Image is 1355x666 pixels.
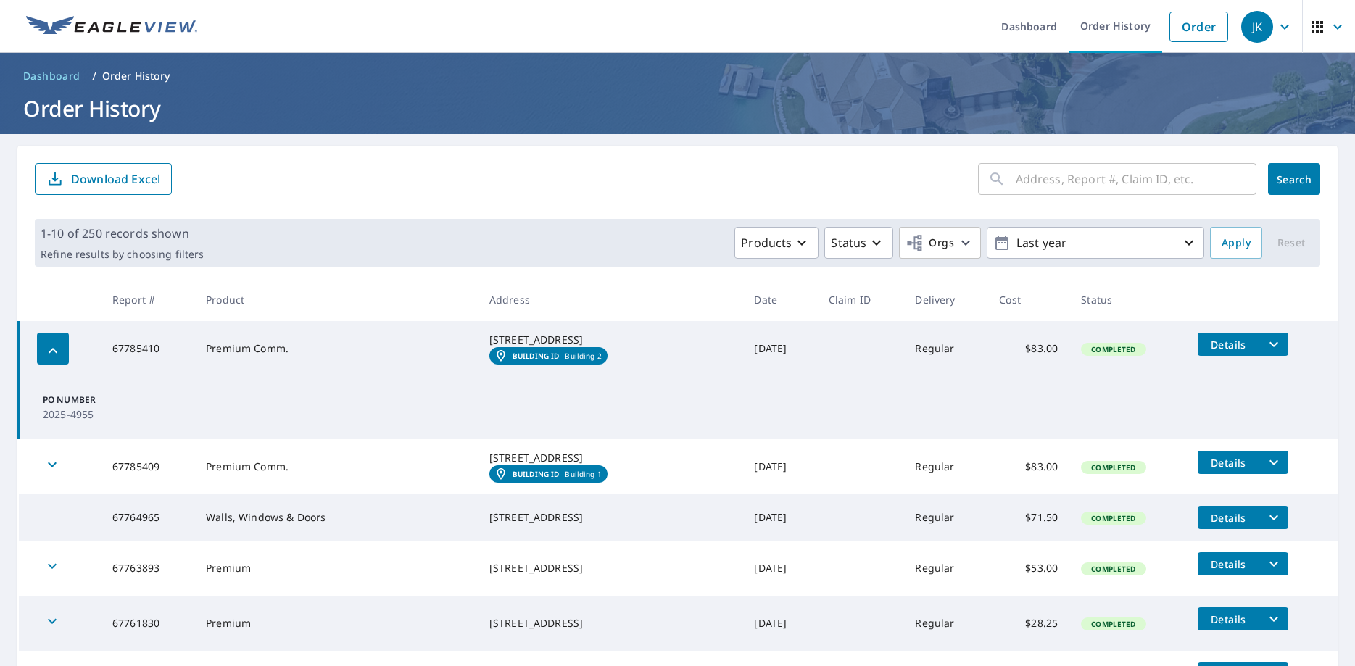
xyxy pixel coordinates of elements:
[194,278,478,321] th: Product
[489,347,608,365] a: Building IDBuilding 2
[987,278,1069,321] th: Cost
[43,407,124,422] p: 2025-4955
[1259,333,1288,356] button: filesDropdownBtn-67785410
[987,439,1069,494] td: $83.00
[742,494,816,541] td: [DATE]
[489,616,732,630] div: [STREET_ADDRESS]
[1259,552,1288,575] button: filesDropdownBtn-67763893
[1082,513,1144,523] span: Completed
[1222,234,1251,252] span: Apply
[41,248,204,261] p: Refine results by choosing filters
[1206,338,1250,351] span: Details
[17,93,1338,123] h1: Order History
[903,278,987,321] th: Delivery
[1241,11,1273,43] div: JK
[489,333,732,347] div: [STREET_ADDRESS]
[1198,607,1259,630] button: detailsBtn-67761830
[1206,612,1250,626] span: Details
[903,596,987,651] td: Regular
[101,278,194,321] th: Report #
[23,69,80,83] span: Dashboard
[1280,172,1309,186] span: Search
[742,439,816,494] td: [DATE]
[1259,451,1288,474] button: filesDropdownBtn-67785409
[1082,344,1144,354] span: Completed
[1082,564,1144,574] span: Completed
[17,64,1338,88] nav: breadcrumb
[26,16,197,38] img: EV Logo
[1259,607,1288,630] button: filesDropdownBtn-67761830
[513,351,560,360] em: Building ID
[194,321,478,376] td: Premium Comm.
[194,541,478,596] td: Premium
[1210,227,1262,259] button: Apply
[1268,163,1320,195] button: Search
[101,541,194,596] td: 67763893
[43,394,124,407] p: PO Number
[194,439,478,494] td: Premium Comm.
[194,494,478,541] td: Walls, Windows & Doors
[831,234,866,251] p: Status
[1198,333,1259,356] button: detailsBtn-67785410
[101,439,194,494] td: 67785409
[1082,462,1144,473] span: Completed
[903,321,987,376] td: Regular
[734,227,819,259] button: Products
[1082,619,1144,629] span: Completed
[899,227,981,259] button: Orgs
[1016,159,1256,199] input: Address, Report #, Claim ID, etc.
[35,163,172,195] button: Download Excel
[987,541,1069,596] td: $53.00
[102,69,170,83] p: Order History
[817,278,904,321] th: Claim ID
[987,227,1204,259] button: Last year
[478,278,743,321] th: Address
[741,234,792,251] p: Products
[1259,506,1288,529] button: filesDropdownBtn-67764965
[987,596,1069,651] td: $28.25
[101,596,194,651] td: 67761830
[742,596,816,651] td: [DATE]
[1206,511,1250,525] span: Details
[742,321,816,376] td: [DATE]
[101,321,194,376] td: 67785410
[1198,451,1259,474] button: detailsBtn-67785409
[903,439,987,494] td: Regular
[1206,456,1250,470] span: Details
[489,561,732,575] div: [STREET_ADDRESS]
[987,494,1069,541] td: $71.50
[906,234,954,252] span: Orgs
[1198,506,1259,529] button: detailsBtn-67764965
[101,494,194,541] td: 67764965
[71,171,160,187] p: Download Excel
[1011,230,1180,256] p: Last year
[17,64,86,88] a: Dashboard
[1169,12,1228,42] a: Order
[513,470,560,478] em: Building ID
[92,67,96,85] li: /
[903,541,987,596] td: Regular
[489,510,732,525] div: [STREET_ADDRESS]
[194,596,478,651] td: Premium
[1206,557,1250,571] span: Details
[742,278,816,321] th: Date
[1069,278,1186,321] th: Status
[1198,552,1259,575] button: detailsBtn-67763893
[489,451,732,465] div: [STREET_ADDRESS]
[987,321,1069,376] td: $83.00
[742,541,816,596] td: [DATE]
[41,225,204,242] p: 1-10 of 250 records shown
[903,494,987,541] td: Regular
[824,227,893,259] button: Status
[489,465,608,483] a: Building IDBuilding 1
